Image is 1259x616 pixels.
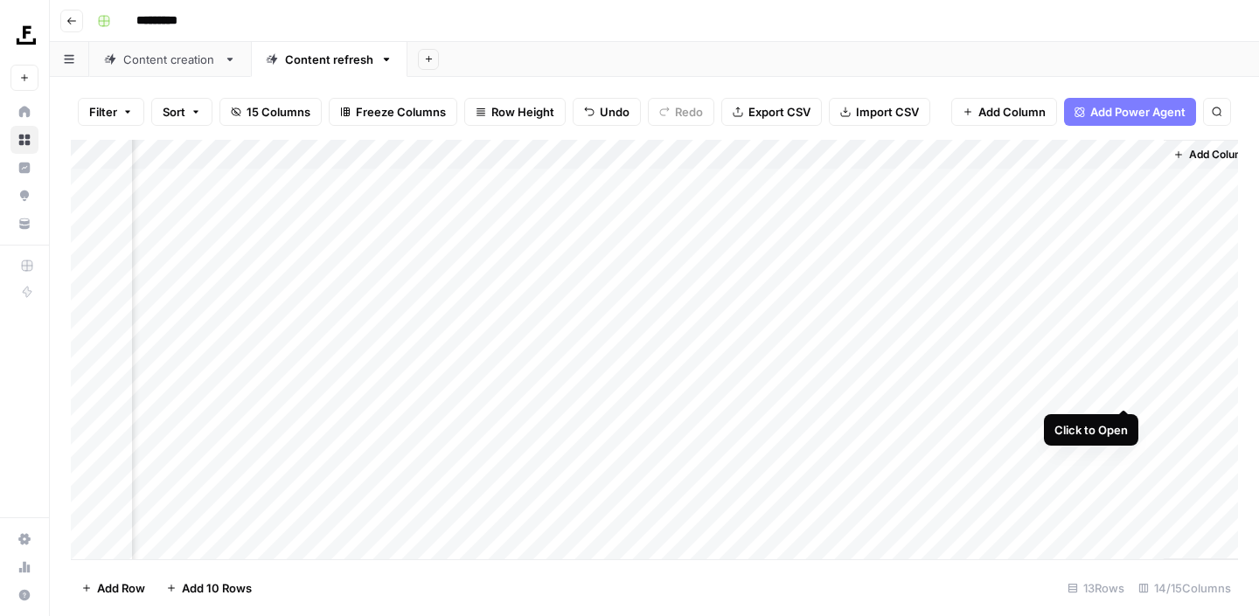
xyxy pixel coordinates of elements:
[1061,574,1131,602] div: 13 Rows
[1189,147,1250,163] span: Add Column
[856,103,919,121] span: Import CSV
[285,51,373,68] div: Content refresh
[1166,143,1257,166] button: Add Column
[10,210,38,238] a: Your Data
[648,98,714,126] button: Redo
[10,182,38,210] a: Opportunities
[10,154,38,182] a: Insights
[163,103,185,121] span: Sort
[89,42,251,77] a: Content creation
[10,553,38,581] a: Usage
[1054,421,1128,439] div: Click to Open
[10,14,38,58] button: Workspace: Foundation Inc.
[491,103,554,121] span: Row Height
[600,103,629,121] span: Undo
[951,98,1057,126] button: Add Column
[156,574,262,602] button: Add 10 Rows
[10,525,38,553] a: Settings
[182,579,252,597] span: Add 10 Rows
[123,51,217,68] div: Content creation
[1131,574,1238,602] div: 14/15 Columns
[978,103,1046,121] span: Add Column
[78,98,144,126] button: Filter
[464,98,566,126] button: Row Height
[356,103,446,121] span: Freeze Columns
[89,103,117,121] span: Filter
[97,579,145,597] span: Add Row
[219,98,322,126] button: 15 Columns
[721,98,822,126] button: Export CSV
[829,98,930,126] button: Import CSV
[10,581,38,609] button: Help + Support
[1064,98,1196,126] button: Add Power Agent
[251,42,407,77] a: Content refresh
[10,20,42,52] img: Foundation Inc. Logo
[329,98,457,126] button: Freeze Columns
[748,103,810,121] span: Export CSV
[247,103,310,121] span: 15 Columns
[1090,103,1186,121] span: Add Power Agent
[573,98,641,126] button: Undo
[71,574,156,602] button: Add Row
[10,98,38,126] a: Home
[10,126,38,154] a: Browse
[675,103,703,121] span: Redo
[151,98,212,126] button: Sort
